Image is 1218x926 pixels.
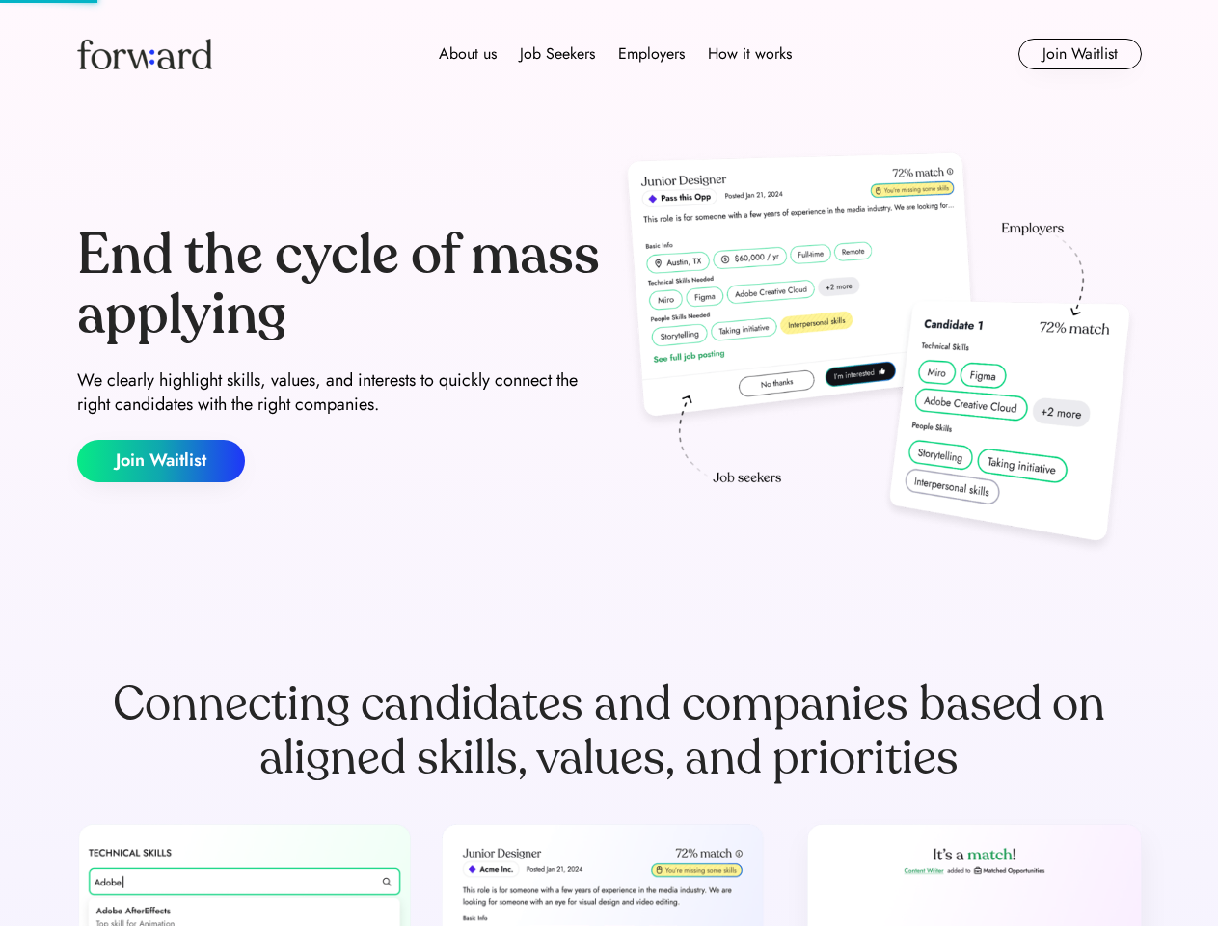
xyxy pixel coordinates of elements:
img: hero-image.png [617,147,1142,561]
div: We clearly highlight skills, values, and interests to quickly connect the right candidates with t... [77,368,602,417]
div: Employers [618,42,685,66]
div: About us [439,42,497,66]
button: Join Waitlist [1018,39,1142,69]
button: Join Waitlist [77,440,245,482]
div: How it works [708,42,792,66]
div: Connecting candidates and companies based on aligned skills, values, and priorities [77,677,1142,785]
img: Forward logo [77,39,212,69]
div: End the cycle of mass applying [77,226,602,344]
div: Job Seekers [520,42,595,66]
